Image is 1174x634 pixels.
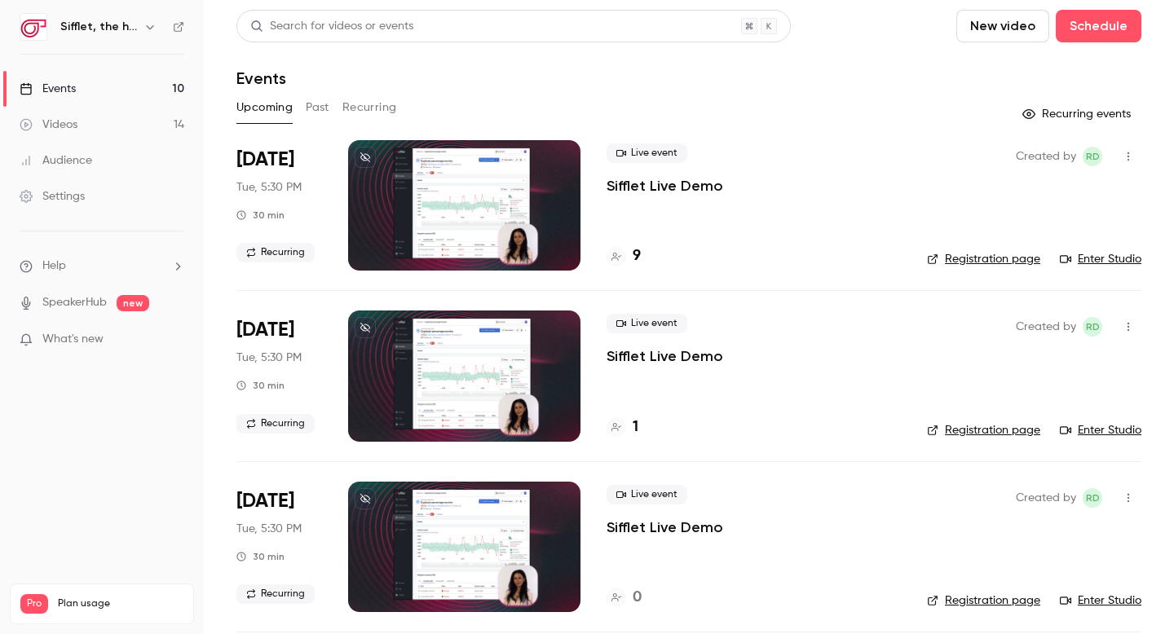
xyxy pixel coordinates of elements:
div: Videos [20,117,77,133]
button: Upcoming [236,95,293,121]
h4: 9 [633,245,641,267]
li: help-dropdown-opener [20,258,184,275]
span: Live event [607,143,687,163]
button: Past [306,95,329,121]
span: Created by [1016,147,1076,166]
span: RD [1086,147,1100,166]
a: Enter Studio [1060,422,1141,438]
h4: 1 [633,416,638,438]
div: 30 min [236,379,285,392]
span: Created by [1016,317,1076,337]
h6: Sifflet, the holistic data observability platform [60,19,137,35]
a: SpeakerHub [42,294,107,311]
div: Oct 14 Tue, 5:30 PM (Europe/Paris) [236,482,322,612]
span: Romain Doutriaux [1083,317,1102,337]
span: Recurring [236,414,315,434]
div: Settings [20,188,85,205]
a: Registration page [927,251,1040,267]
button: Schedule [1056,10,1141,42]
div: Sep 30 Tue, 5:30 PM (Europe/Paris) [236,310,322,441]
span: Pro [20,594,48,614]
span: Romain Doutriaux [1083,488,1102,508]
div: Events [20,81,76,97]
a: Enter Studio [1060,592,1141,609]
span: Live event [607,314,687,333]
span: Live event [607,485,687,504]
a: Sifflet Live Demo [607,517,723,537]
img: Sifflet, the holistic data observability platform [20,14,46,40]
span: Romain Doutriaux [1083,147,1102,166]
div: Sep 16 Tue, 5:30 PM (Europe/Paris) [236,140,322,271]
a: Sifflet Live Demo [607,176,723,196]
span: [DATE] [236,317,294,343]
h4: 0 [633,587,642,609]
div: 30 min [236,550,285,563]
span: What's new [42,331,104,348]
span: Recurring [236,243,315,262]
button: New video [956,10,1049,42]
div: 30 min [236,209,285,222]
a: 1 [607,416,638,438]
span: [DATE] [236,488,294,514]
span: Tue, 5:30 PM [236,350,302,366]
a: Enter Studio [1060,251,1141,267]
a: 0 [607,587,642,609]
span: Help [42,258,66,275]
span: Tue, 5:30 PM [236,179,302,196]
span: [DATE] [236,147,294,173]
span: RD [1086,317,1100,337]
span: new [117,295,149,311]
div: Audience [20,152,92,169]
a: 9 [607,245,641,267]
button: Recurring events [1015,101,1141,127]
span: Created by [1016,488,1076,508]
div: Search for videos or events [250,18,413,35]
a: Registration page [927,592,1040,609]
span: RD [1086,488,1100,508]
button: Recurring [342,95,397,121]
a: Sifflet Live Demo [607,346,723,366]
span: Tue, 5:30 PM [236,521,302,537]
h1: Events [236,68,286,88]
iframe: Noticeable Trigger [165,332,184,347]
span: Recurring [236,584,315,604]
a: Registration page [927,422,1040,438]
span: Plan usage [58,597,183,610]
